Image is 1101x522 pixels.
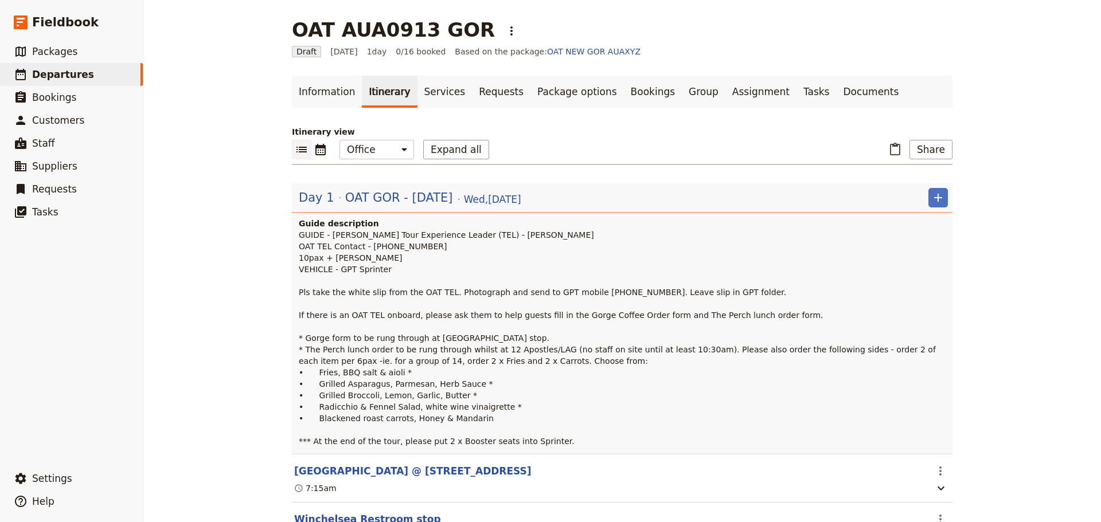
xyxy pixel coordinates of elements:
span: Tasks [32,206,58,218]
button: Add [928,188,948,207]
button: Expand all [423,140,489,159]
span: Draft [292,46,321,57]
span: Help [32,496,54,507]
p: Itinerary view [292,126,952,138]
span: Wed , [DATE] [464,193,521,206]
a: Requests [472,76,530,108]
button: Edit day information [299,189,521,206]
span: Day 1 [299,189,334,206]
h4: Guide description [299,218,948,229]
button: Share [909,140,952,159]
span: Fieldbook [32,14,99,31]
a: Group [682,76,725,108]
span: 0/16 booked [396,46,446,57]
span: Departures [32,69,94,80]
span: Bookings [32,92,76,103]
span: OAT GOR - [DATE] [345,189,453,206]
a: Services [417,76,473,108]
h1: OAT AUA0913 GOR [292,18,495,41]
button: Actions [931,461,950,481]
button: Calendar view [311,140,330,159]
a: Bookings [624,76,682,108]
span: 1 day [367,46,387,57]
span: Customers [32,115,84,126]
span: Requests [32,183,77,195]
a: OAT NEW GOR AUAXYZ [547,47,641,56]
a: Information [292,76,362,108]
span: Settings [32,473,72,484]
a: Tasks [797,76,837,108]
a: Documents [836,76,905,108]
a: Itinerary [362,76,417,108]
span: Packages [32,46,77,57]
span: Staff [32,138,55,149]
button: Actions [502,21,521,41]
span: Suppliers [32,160,77,172]
div: 7:15am [294,482,337,494]
a: Package options [530,76,623,108]
a: Assignment [725,76,797,108]
p: GUIDE - [PERSON_NAME] Tour Experience Leader (TEL) - [PERSON_NAME] OAT TEL Contact - [PHONE_NUMBE... [299,229,948,447]
button: List view [292,140,311,159]
span: [DATE] [330,46,357,57]
button: Edit this itinerary item [294,464,532,478]
span: Based on the package: [455,46,641,57]
button: Paste itinerary item [885,140,905,159]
